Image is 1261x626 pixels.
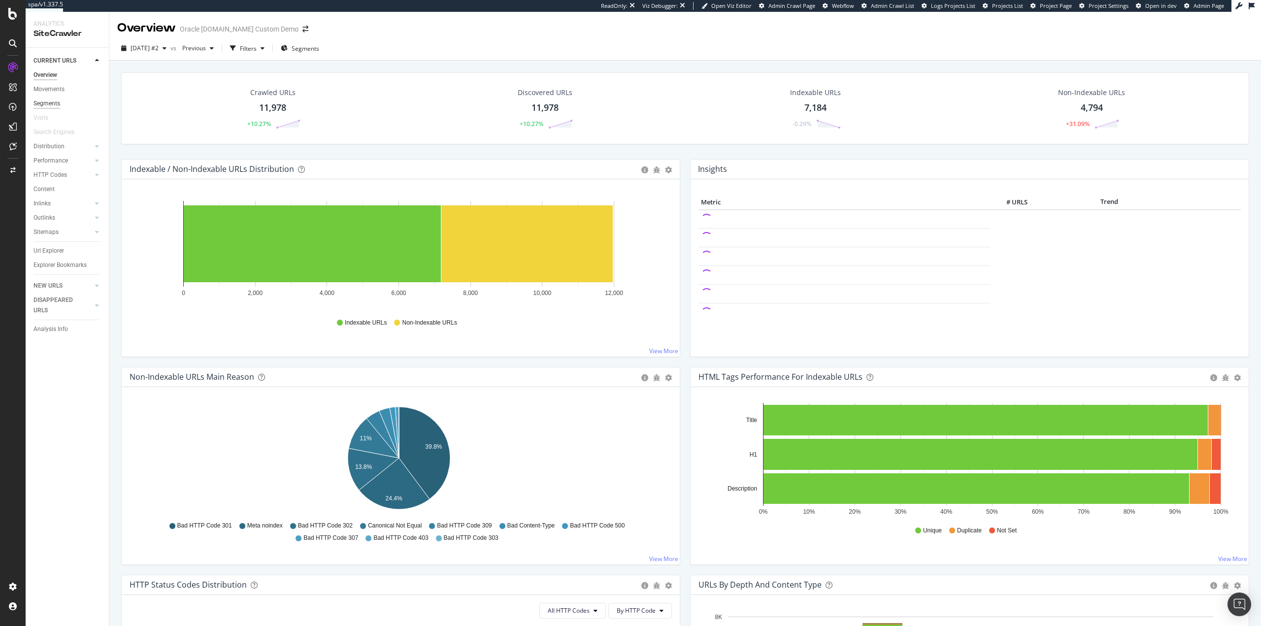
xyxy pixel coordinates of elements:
span: Canonical Not Equal [368,522,422,530]
text: 8,000 [463,290,478,297]
div: Distribution [33,141,65,152]
div: Analytics [33,20,101,28]
div: Visits [33,113,48,123]
a: Open Viz Editor [701,2,752,10]
div: Search Engines [33,127,74,137]
text: 39.8% [425,443,442,450]
span: Admin Page [1194,2,1224,9]
button: All HTTP Codes [539,603,606,619]
span: Bad HTTP Code 403 [373,534,428,542]
span: All HTTP Codes [548,606,590,615]
a: Overview [33,70,102,80]
div: arrow-right-arrow-left [302,26,308,33]
a: View More [1218,555,1247,563]
span: Projects List [992,2,1023,9]
text: 80% [1124,508,1135,515]
button: Segments [277,40,323,56]
div: Movements [33,84,65,95]
div: Segments [33,99,60,109]
div: Non-Indexable URLs Main Reason [130,372,254,382]
span: Indexable URLs [345,319,387,327]
text: 12,000 [605,290,623,297]
span: Bad HTTP Code 301 [177,522,232,530]
a: NEW URLS [33,281,92,291]
a: Outlinks [33,213,92,223]
a: Movements [33,84,102,95]
div: Inlinks [33,198,51,209]
span: Previous [178,44,206,52]
div: Overview [117,20,176,36]
div: gear [1234,582,1241,589]
div: circle-info [1210,582,1217,589]
span: Not Set [997,527,1017,535]
text: 90% [1169,508,1181,515]
div: Sitemaps [33,227,59,237]
div: Non-Indexable URLs [1058,88,1125,98]
div: Explorer Bookmarks [33,260,87,270]
div: HTTP Status Codes Distribution [130,580,247,590]
span: Open in dev [1145,2,1177,9]
span: Project Page [1040,2,1072,9]
a: Logs Projects List [922,2,975,10]
div: ReadOnly: [601,2,628,10]
div: gear [1234,374,1241,381]
text: 0% [759,508,768,515]
text: 10,000 [533,290,551,297]
span: Webflow [832,2,854,9]
div: gear [665,166,672,173]
a: Sitemaps [33,227,92,237]
div: 11,978 [259,101,286,114]
div: HTML Tags Performance for Indexable URLs [698,372,863,382]
span: Bad Content-Type [507,522,555,530]
span: 2025 Aug. 25th #2 [131,44,159,52]
div: bug [1222,374,1229,381]
svg: A chart. [130,403,668,517]
button: Previous [178,40,218,56]
a: Segments [33,99,102,109]
div: circle-info [641,582,648,589]
div: Crawled URLs [250,88,296,98]
a: Open in dev [1136,2,1177,10]
div: +31.09% [1066,120,1090,128]
a: Project Page [1030,2,1072,10]
text: Title [746,417,758,424]
div: Analysis Info [33,324,68,334]
div: Filters [240,44,257,53]
div: 11,978 [531,101,559,114]
span: Bad HTTP Code 307 [303,534,358,542]
h4: Insights [698,163,727,176]
text: Description [728,485,757,492]
div: -0.29% [793,120,811,128]
a: Distribution [33,141,92,152]
text: 2,000 [248,290,263,297]
div: Indexable / Non-Indexable URLs Distribution [130,164,294,174]
a: Analysis Info [33,324,102,334]
a: Url Explorer [33,246,102,256]
text: 0 [182,290,185,297]
text: 40% [940,508,952,515]
a: Project Settings [1079,2,1128,10]
span: Project Settings [1089,2,1128,9]
a: Visits [33,113,58,123]
div: SiteCrawler [33,28,101,39]
div: bug [1222,582,1229,589]
a: View More [649,347,678,355]
a: Search Engines [33,127,84,137]
div: HTTP Codes [33,170,67,180]
div: Content [33,184,55,195]
div: DISAPPEARED URLS [33,295,83,316]
span: Admin Crawl Page [768,2,815,9]
a: DISAPPEARED URLS [33,295,92,316]
button: By HTTP Code [608,603,672,619]
a: CURRENT URLS [33,56,92,66]
div: circle-info [641,374,648,381]
a: Admin Crawl List [862,2,914,10]
div: CURRENT URLS [33,56,76,66]
div: Outlinks [33,213,55,223]
text: 100% [1213,508,1228,515]
button: [DATE] #2 [117,40,170,56]
div: Overview [33,70,57,80]
span: Bad HTTP Code 303 [444,534,498,542]
span: By HTTP Code [617,606,656,615]
div: bug [653,582,660,589]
